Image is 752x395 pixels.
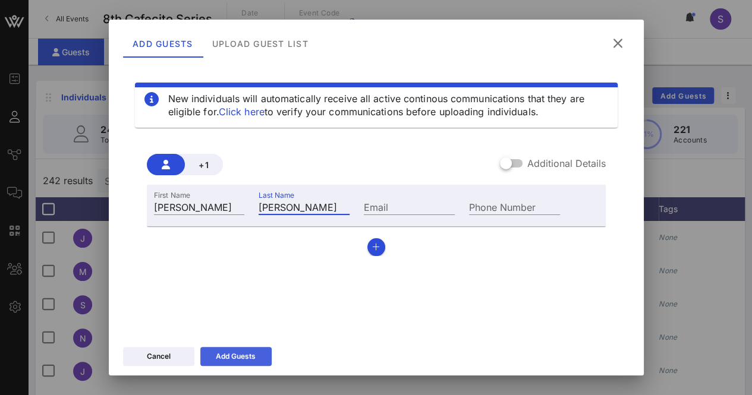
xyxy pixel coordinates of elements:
button: Cancel [123,347,194,366]
label: First Name [154,191,190,200]
input: Last Name [259,199,350,214]
div: New individuals will automatically receive all active continous communications that they are elig... [168,92,608,118]
div: Add Guests [216,350,256,362]
div: Cancel [147,350,171,362]
label: Additional Details [527,157,606,169]
div: Upload Guest List [202,29,317,58]
label: Last Name [259,191,294,200]
button: Add Guests [200,347,272,366]
a: Click here [219,106,265,118]
button: +1 [185,154,223,175]
div: Add Guests [123,29,203,58]
span: +1 [194,160,213,170]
